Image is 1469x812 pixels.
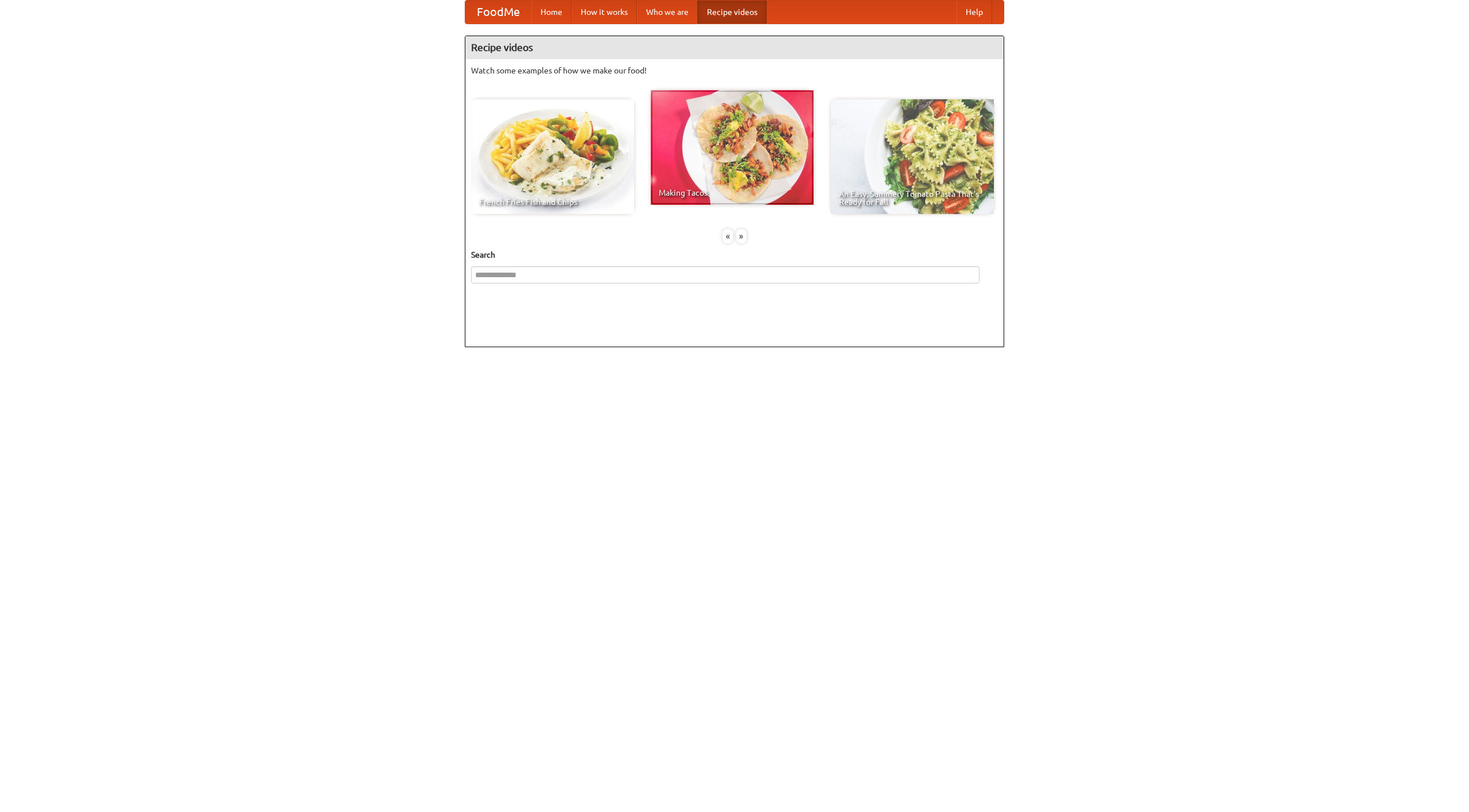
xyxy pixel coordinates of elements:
[465,36,1004,59] h4: Recipe videos
[471,249,998,261] h5: Search
[637,1,698,24] a: Who we are
[736,229,747,243] div: »
[471,65,998,76] p: Watch some examples of how we make our food!
[465,1,531,24] a: FoodMe
[957,1,992,24] a: Help
[531,1,572,24] a: Home
[722,229,733,243] div: «
[698,1,767,24] a: Recipe videos
[479,198,626,206] span: French Fries Fish and Chips
[831,99,994,214] a: An Easy, Summery Tomato Pasta That's Ready for Fall
[659,189,806,197] span: Making Tacos
[651,90,814,205] a: Making Tacos
[839,190,986,206] span: An Easy, Summery Tomato Pasta That's Ready for Fall
[471,99,634,214] a: French Fries Fish and Chips
[572,1,637,24] a: How it works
